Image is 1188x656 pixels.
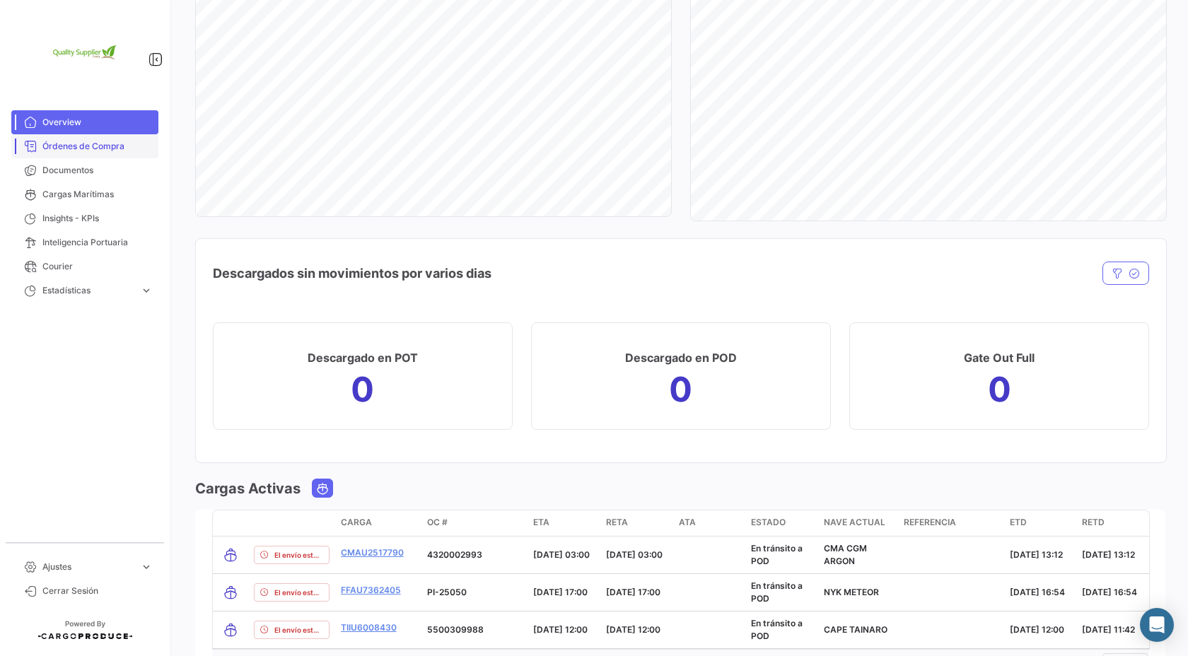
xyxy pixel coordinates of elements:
[274,587,323,598] span: El envío está retrasado.
[42,260,153,273] span: Courier
[341,621,397,634] a: TIIU6008430
[625,348,737,368] h3: Descargado en POD
[673,510,746,536] datatable-header-cell: ATA
[606,624,660,635] span: [DATE] 12:00
[600,510,673,536] datatable-header-cell: RETA
[427,549,522,561] p: 4320002993
[1082,587,1137,597] span: [DATE] 16:54
[669,378,692,401] h1: 0
[11,206,158,230] a: Insights - KPIs
[1004,510,1077,536] datatable-header-cell: ETD
[528,510,600,536] datatable-header-cell: ETA
[818,510,898,536] datatable-header-cell: Nave actual
[427,586,522,599] p: PI-25050
[341,516,372,529] span: Carga
[964,348,1035,368] h3: Gate Out Full
[11,158,158,182] a: Documentos
[140,561,153,573] span: expand_more
[195,479,301,498] h3: Cargas Activas
[213,264,491,283] h4: Descargados sin movimientos por varios dias
[1010,587,1065,597] span: [DATE] 16:54
[606,587,660,597] span: [DATE] 17:00
[1082,549,1135,560] span: [DATE] 13:12
[679,516,696,529] span: ATA
[274,549,323,561] span: El envío está retrasado.
[42,188,153,201] span: Cargas Marítimas
[1010,624,1064,635] span: [DATE] 12:00
[824,516,885,529] span: Nave actual
[751,516,786,529] span: Estado
[11,110,158,134] a: Overview
[313,479,332,497] button: Ocean
[42,140,153,153] span: Órdenes de Compra
[1076,510,1149,536] datatable-header-cell: RETD
[533,624,588,635] span: [DATE] 12:00
[421,510,528,536] datatable-header-cell: OC #
[11,230,158,254] a: Inteligencia Portuaria
[42,585,153,597] span: Cerrar Sesión
[745,510,818,536] datatable-header-cell: Estado
[248,510,335,536] datatable-header-cell: delayStatus
[751,543,803,566] span: En tránsito a POD
[335,510,422,536] datatable-header-cell: Carga
[904,516,956,529] span: Referencia
[533,549,590,560] span: [DATE] 03:00
[1010,516,1027,529] span: ETD
[351,378,374,401] h1: 0
[751,580,803,604] span: En tránsito a POD
[341,584,401,597] a: FFAU7362405
[42,284,134,297] span: Estadísticas
[42,561,134,573] span: Ajustes
[1140,608,1174,642] div: Abrir Intercom Messenger
[824,542,892,568] p: CMA CGM ARGON
[606,549,663,560] span: [DATE] 03:00
[751,618,803,641] span: En tránsito a POD
[42,212,153,225] span: Insights - KPIs
[533,516,549,529] span: ETA
[42,164,153,177] span: Documentos
[11,134,158,158] a: Órdenes de Compra
[533,587,588,597] span: [DATE] 17:00
[42,236,153,249] span: Inteligencia Portuaria
[42,116,153,129] span: Overview
[606,516,628,529] span: RETA
[341,546,404,559] a: CMAU2517790
[824,586,892,599] p: NYK METEOR
[308,348,418,368] h3: Descargado en POT
[988,378,1011,401] h1: 0
[213,510,248,536] datatable-header-cell: transportMode
[824,623,892,636] p: CAPE TAINARO
[1010,549,1063,560] span: [DATE] 13:12
[427,516,448,529] span: OC #
[11,254,158,279] a: Courier
[274,624,323,635] span: El envío está retrasado.
[1082,516,1105,529] span: RETD
[898,510,1004,536] datatable-header-cell: Referencia
[1082,624,1135,635] span: [DATE] 11:42
[49,17,120,88] img: 2e1e32d8-98e2-4bbc-880e-a7f20153c351.png
[427,623,522,636] p: 5500309988
[140,284,153,297] span: expand_more
[11,182,158,206] a: Cargas Marítimas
